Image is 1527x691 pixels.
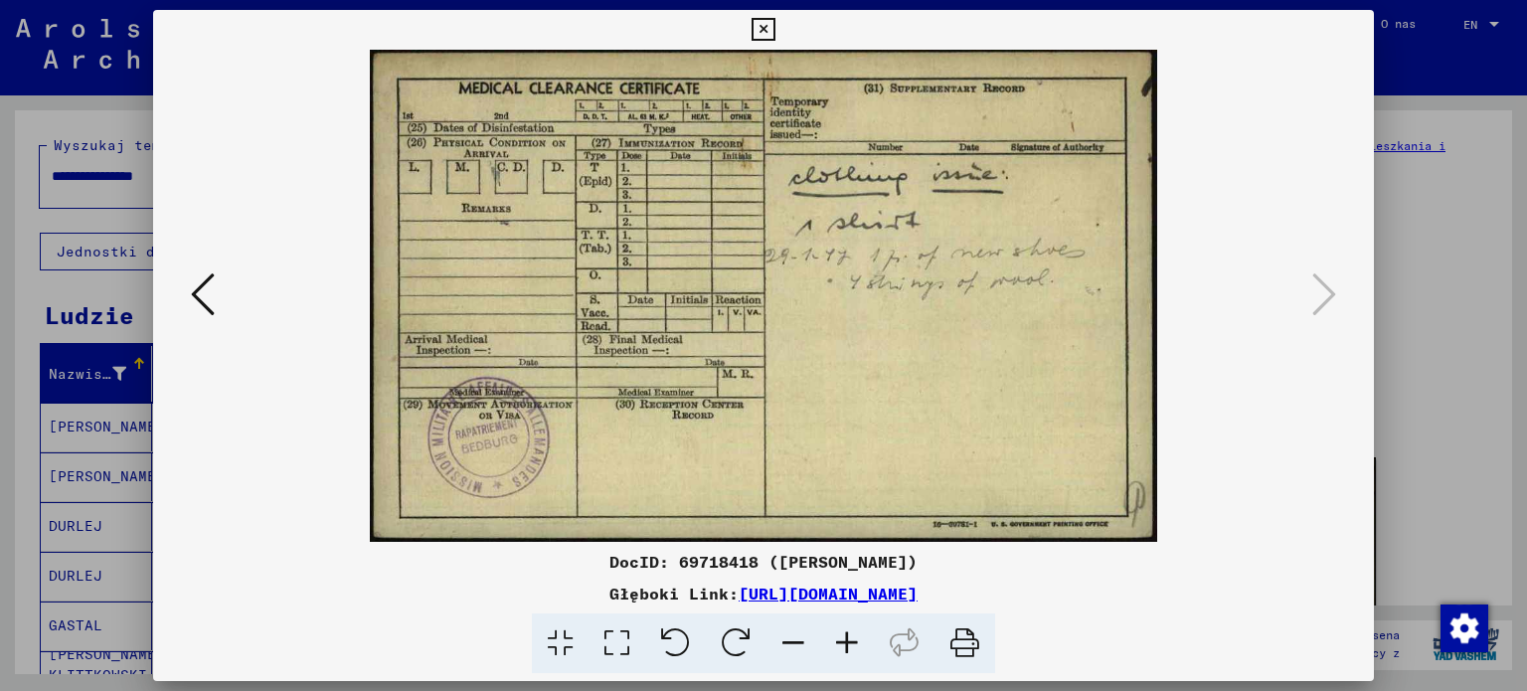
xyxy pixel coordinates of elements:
[609,552,918,572] font: DocID: 69718418 ([PERSON_NAME])
[1441,605,1488,652] img: Zmień zgodę
[221,50,1307,542] img: 002.jpg
[609,584,739,604] font: Głęboki Link:
[739,584,918,604] a: [URL][DOMAIN_NAME]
